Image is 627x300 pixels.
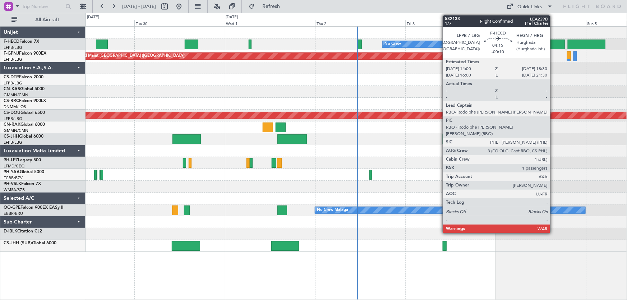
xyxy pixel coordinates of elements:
span: 9H-VSLK [4,182,21,186]
a: LFMD/CEQ [4,163,24,169]
a: LFPB/LBG [4,116,22,121]
a: LFPB/LBG [4,57,22,62]
a: EBBR/BRU [4,211,23,216]
a: CS-RRCFalcon 900LX [4,99,46,103]
div: Wed 1 [225,20,315,26]
a: CS-JHHGlobal 6000 [4,134,43,139]
span: F-GPNJ [4,51,19,56]
button: Quick Links [503,1,557,12]
span: 9H-YAA [4,170,20,174]
a: DNMM/LOS [4,104,26,110]
a: 9H-YAAGlobal 5000 [4,170,44,174]
a: GMMN/CMN [4,128,28,133]
span: CS-DTR [4,75,19,79]
div: Tue 30 [134,20,225,26]
span: CS-RRC [4,99,19,103]
a: GMMN/CMN [4,92,28,98]
a: CN-RAKGlobal 6000 [4,123,45,127]
div: Sat 4 [495,20,586,26]
span: [DATE] - [DATE] [122,3,156,10]
a: WMSA/SZB [4,187,25,193]
div: [DATE] [87,14,99,20]
div: No Crew [384,39,401,50]
div: Thu 2 [315,20,405,26]
span: CS-JHH (SUB) [4,241,32,245]
a: FCBB/BZV [4,175,23,181]
a: CN-KASGlobal 5000 [4,87,45,91]
div: No Crew Malaga [317,205,348,216]
a: D-IBLKCitation CJ2 [4,229,42,234]
span: CN-RAK [4,123,20,127]
span: OO-GPE [4,206,20,210]
span: All Aircraft [19,17,76,22]
a: LFPB/LBG [4,45,22,50]
button: All Aircraft [8,14,78,26]
a: LFPB/LBG [4,80,22,86]
div: Quick Links [518,4,542,11]
a: CS-DOUGlobal 6500 [4,111,45,115]
a: F-GPNJFalcon 900EX [4,51,46,56]
button: Refresh [245,1,289,12]
div: Mon 29 [44,20,134,26]
span: 9H-LPZ [4,158,18,162]
span: Refresh [256,4,286,9]
a: 9H-LPZLegacy 500 [4,158,41,162]
a: OO-GPEFalcon 900EX EASy II [4,206,63,210]
a: CS-DTRFalcon 2000 [4,75,43,79]
input: Trip Number [22,1,63,12]
span: D-IBLK [4,229,17,234]
div: Fri 3 [405,20,495,26]
a: LFPB/LBG [4,140,22,145]
span: CS-JHH [4,134,19,139]
span: CN-KAS [4,87,20,91]
span: CS-DOU [4,111,20,115]
div: Planned Maint [GEOGRAPHIC_DATA] ([GEOGRAPHIC_DATA]) [72,51,185,61]
a: F-HECDFalcon 7X [4,40,39,44]
a: 9H-VSLKFalcon 7X [4,182,41,186]
span: F-HECD [4,40,19,44]
div: [DATE] [226,14,238,20]
a: CS-JHH (SUB)Global 6000 [4,241,56,245]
